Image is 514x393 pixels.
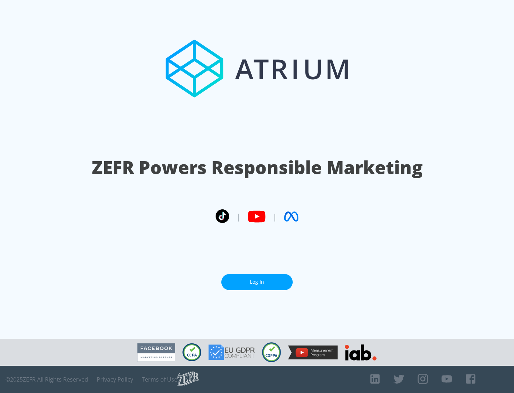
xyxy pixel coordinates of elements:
a: Log In [221,274,293,290]
a: Terms of Use [142,376,177,383]
span: | [273,211,277,222]
span: | [236,211,241,222]
span: © 2025 ZEFR All Rights Reserved [5,376,88,383]
h1: ZEFR Powers Responsible Marketing [92,155,423,180]
img: IAB [345,344,377,360]
img: GDPR Compliant [208,344,255,360]
img: Facebook Marketing Partner [137,343,175,362]
img: CCPA Compliant [182,343,201,361]
img: YouTube Measurement Program [288,345,338,359]
a: Privacy Policy [97,376,133,383]
img: COPPA Compliant [262,342,281,362]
